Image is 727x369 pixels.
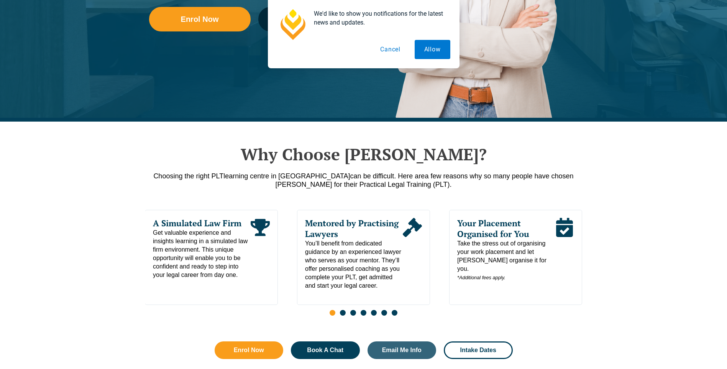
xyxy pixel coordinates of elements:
[308,9,450,27] div: We'd like to show you notifications for the latest news and updates.
[403,218,422,290] div: Read More
[234,347,264,353] span: Enrol Now
[460,347,496,353] span: Intake Dates
[457,275,505,280] em: *Additional fees apply.
[277,9,308,40] img: notification icon
[145,145,582,164] h2: Why Choose [PERSON_NAME]?
[330,310,335,316] span: Go to slide 1
[449,210,582,305] div: 3 / 7
[340,310,346,316] span: Go to slide 2
[153,229,251,279] span: Get valuable experience and insights learning in a simulated law firm environment. This unique op...
[457,218,555,239] span: Your Placement Organised for You
[145,172,582,189] p: a few reasons why so many people have chosen [PERSON_NAME] for their Practical Legal Training (PLT).
[305,239,403,290] span: You’ll benefit from dedicated guidance by an experienced lawyer who serves as your mentor. They’l...
[145,210,582,320] div: Slides
[251,218,270,279] div: Read More
[392,310,397,316] span: Go to slide 7
[381,310,387,316] span: Go to slide 6
[368,341,437,359] a: Email Me Info
[555,218,574,282] div: Read More
[291,341,360,359] a: Book A Chat
[223,172,350,180] span: learning centre in [GEOGRAPHIC_DATA]
[145,210,278,305] div: 1 / 7
[444,341,513,359] a: Intake Dates
[305,218,403,239] span: Mentored by Practising Lawyers
[382,347,422,353] span: Email Me Info
[371,310,377,316] span: Go to slide 5
[361,310,366,316] span: Go to slide 4
[350,172,425,180] span: can be difficult. Here are
[297,210,430,305] div: 2 / 7
[215,341,284,359] a: Enrol Now
[153,218,251,229] span: A Simulated Law Firm
[415,40,450,59] button: Allow
[153,172,223,180] span: Choosing the right PLT
[307,347,343,353] span: Book A Chat
[457,239,555,282] span: Take the stress out of organising your work placement and let [PERSON_NAME] organise it for you.
[371,40,410,59] button: Cancel
[350,310,356,316] span: Go to slide 3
